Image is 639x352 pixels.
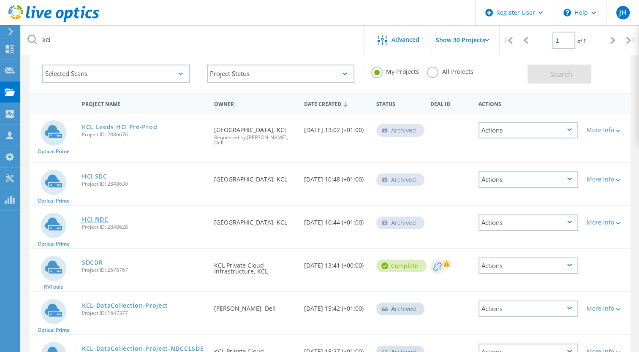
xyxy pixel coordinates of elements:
[82,260,103,265] a: SDCDR
[210,114,300,154] div: [GEOGRAPHIC_DATA], KCL
[300,114,372,141] div: [DATE] 13:02 (+01:00)
[38,149,70,154] span: Optical Prime
[300,95,372,111] div: Date Created
[479,301,578,317] div: Actions
[38,241,70,246] span: Optical Prime
[426,95,474,111] div: Deal Id
[587,306,626,311] div: More Info
[210,292,300,320] div: [PERSON_NAME], Dell
[82,268,206,273] span: Project ID: 2575757
[82,225,206,230] span: Project ID: 2848628
[300,163,372,191] div: [DATE] 10:48 (+01:00)
[207,65,355,83] div: Project Status
[587,127,626,133] div: More Info
[479,214,578,231] div: Actions
[38,328,70,333] span: Optical Prime
[474,95,582,111] div: Actions
[82,173,107,179] a: HCI SDC
[82,217,109,222] a: HCI NDC
[427,67,473,75] label: All Projects
[479,171,578,188] div: Actions
[38,198,70,203] span: Optical Prime
[210,95,300,111] div: Owner
[479,257,578,274] div: Actions
[376,173,424,186] div: Archived
[82,311,206,316] span: Project ID: 1647377
[528,65,591,84] button: Search
[82,132,206,137] span: Project ID: 2886676
[21,25,365,55] input: Search projects by name, owner, ID, company, etc
[563,9,571,16] svg: \n
[210,249,300,283] div: KCL Private Cloud Infrastructure, KCL
[210,206,300,234] div: [GEOGRAPHIC_DATA], KCL
[619,9,626,16] span: JH
[300,206,372,234] div: [DATE] 10:44 (+01:00)
[82,181,206,187] span: Project ID: 2848630
[479,122,578,138] div: Actions
[376,260,427,272] div: Complete
[587,219,626,225] div: More Info
[372,95,426,111] div: Status
[210,163,300,191] div: [GEOGRAPHIC_DATA], KCL
[214,135,296,145] span: Requested by [PERSON_NAME], Dell
[577,37,586,44] span: of 1
[8,18,99,24] a: Live Optics Dashboard
[82,124,157,130] a: KCL Leeds HCI Pre-Prod
[82,303,168,309] a: KCL-DataCollection-Project
[42,65,190,83] div: Selected Scans
[550,70,572,79] span: Search
[376,124,424,137] div: Archived
[622,25,639,55] div: |
[500,25,517,55] div: |
[78,95,210,111] div: Project Name
[376,217,424,229] div: Archived
[300,292,372,320] div: [DATE] 15:42 (+01:00)
[376,303,424,315] div: Archived
[392,37,419,43] span: Advanced
[300,249,372,277] div: [DATE] 13:41 (+00:00)
[371,67,419,75] label: My Projects
[44,284,63,290] span: RVTools
[587,176,626,182] div: More Info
